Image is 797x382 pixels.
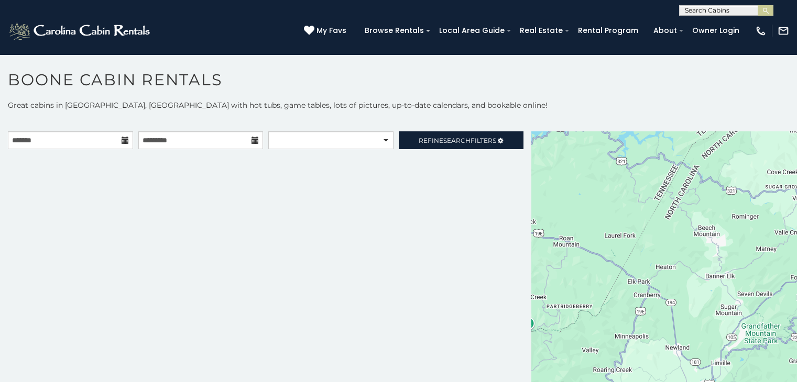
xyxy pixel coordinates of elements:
[443,137,471,144] span: Search
[316,25,346,36] span: My Favs
[515,23,568,39] a: Real Estate
[687,23,745,39] a: Owner Login
[419,137,496,144] span: Refine Filters
[755,25,767,37] img: phone-regular-white.png
[648,23,682,39] a: About
[399,131,524,149] a: RefineSearchFilters
[573,23,643,39] a: Rental Program
[8,20,153,41] img: White-1-2.png
[359,23,429,39] a: Browse Rentals
[304,25,349,37] a: My Favs
[778,25,789,37] img: mail-regular-white.png
[434,23,510,39] a: Local Area Guide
